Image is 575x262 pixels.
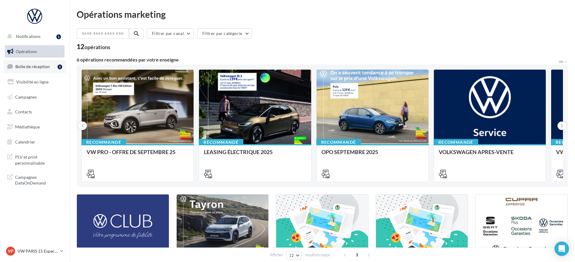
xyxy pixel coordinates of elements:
[15,109,32,114] span: Contacts
[4,30,63,43] button: Notifications 1
[15,64,50,69] span: Boîte de réception
[199,139,243,146] div: Recommandé
[204,149,306,161] div: LEASING ÉLECTRIQUE 2025
[270,252,283,258] span: Afficher
[15,153,62,166] span: PLV et print personnalisable
[58,65,62,69] div: 1
[321,149,424,161] div: OPO SEPTEMBRE 2025
[4,136,66,148] a: Calendrier
[289,253,294,258] span: 12
[4,45,66,58] a: Opérations
[84,44,110,50] div: opérations
[147,28,194,39] button: Filtrer par canal
[16,34,40,39] span: Notifications
[286,251,302,260] button: 12
[4,121,66,133] a: Médiathèque
[316,139,361,146] div: Recommandé
[352,250,362,260] span: 1
[4,91,66,103] a: Campagnes
[305,252,330,258] span: résultats/page
[77,43,110,50] div: 12
[15,139,35,144] span: Calendrier
[439,149,541,161] div: VOLKSWAGEN APRES-VENTE
[15,173,62,186] span: Campagnes DataOnDemand
[197,28,252,39] button: Filtrer par catégorie
[15,124,40,129] span: Médiathèque
[4,171,66,188] a: Campagnes DataOnDemand
[4,60,66,73] a: Boîte de réception1
[56,34,61,39] div: 1
[87,149,189,161] div: VW PRO - OFFRE DE SEPTEMBRE 25
[81,139,126,146] div: Recommandé
[5,245,65,257] a: VP VW PARIS 15 Espace Suffren
[77,10,568,19] div: Opérations marketing
[77,57,558,62] div: 6 opérations recommandées par votre enseigne
[8,248,14,254] span: VP
[4,106,66,118] a: Contacts
[4,76,66,88] a: Visibilité en ligne
[4,150,66,168] a: PLV et print personnalisable
[16,49,37,54] span: Opérations
[554,241,569,256] div: Open Intercom Messenger
[16,79,49,84] span: Visibilité en ligne
[17,248,58,254] p: VW PARIS 15 Espace Suffren
[15,94,37,99] span: Campagnes
[434,139,478,146] div: Recommandé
